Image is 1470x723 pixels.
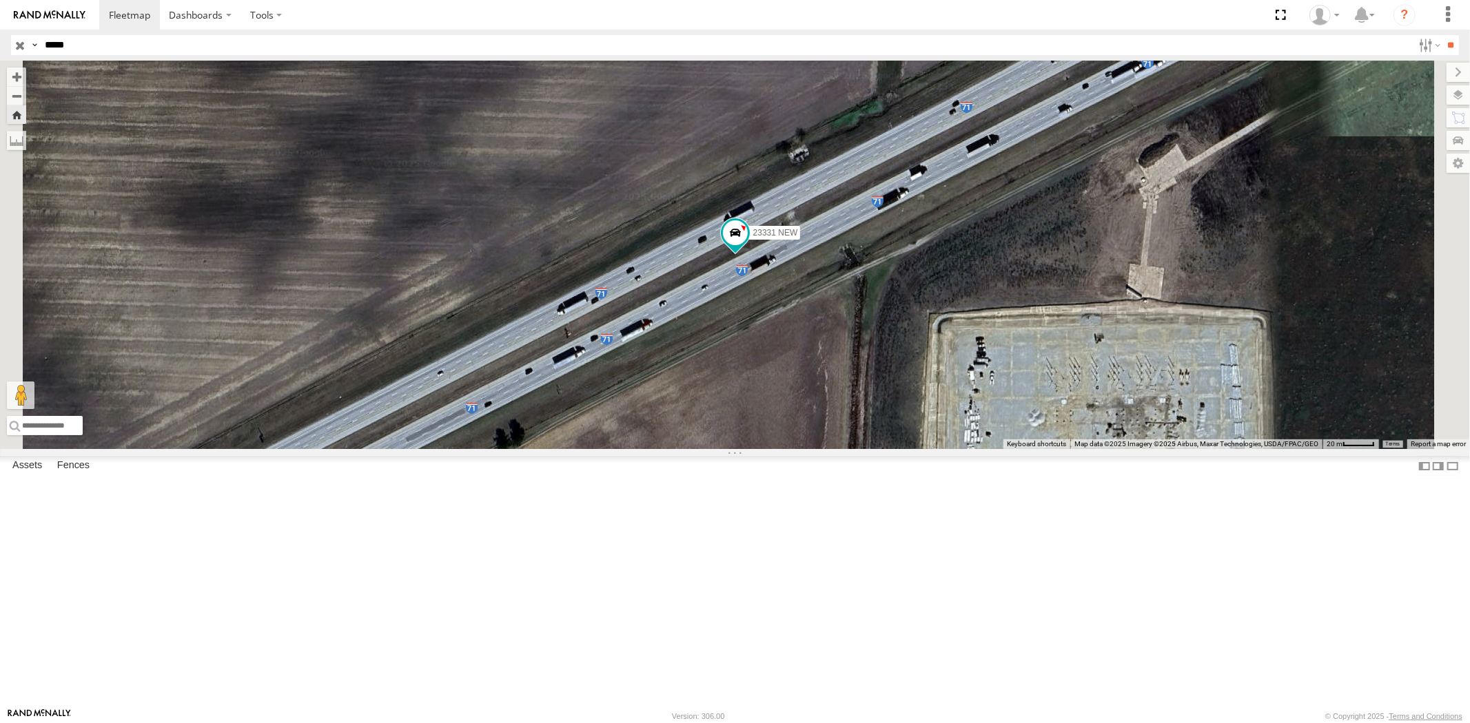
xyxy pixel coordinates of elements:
[1325,712,1462,720] div: © Copyright 2025 -
[29,35,40,55] label: Search Query
[8,709,71,723] a: Visit our Website
[1074,440,1318,448] span: Map data ©2025 Imagery ©2025 Airbus, Maxar Technologies, USDA/FPAC/GEO
[7,86,26,105] button: Zoom out
[1431,456,1445,476] label: Dock Summary Table to the Right
[672,712,724,720] div: Version: 306.00
[1007,439,1066,449] button: Keyboard shortcuts
[1413,35,1443,55] label: Search Filter Options
[7,381,34,409] button: Drag Pegman onto the map to open Street View
[1389,712,1462,720] a: Terms and Conditions
[1447,154,1470,173] label: Map Settings
[753,229,797,238] span: 23331 NEW
[1418,456,1431,476] label: Dock Summary Table to the Left
[14,10,85,20] img: rand-logo.svg
[6,457,49,476] label: Assets
[1386,441,1400,447] a: Terms (opens in new tab)
[7,105,26,124] button: Zoom Home
[1446,456,1460,476] label: Hide Summary Table
[1323,439,1379,449] button: Map Scale: 20 m per 43 pixels
[7,67,26,86] button: Zoom in
[1411,440,1466,448] a: Report a map error
[1327,440,1343,448] span: 20 m
[1394,4,1416,26] i: ?
[50,457,96,476] label: Fences
[7,131,26,150] label: Measure
[1305,5,1345,25] div: Sardor Khadjimedov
